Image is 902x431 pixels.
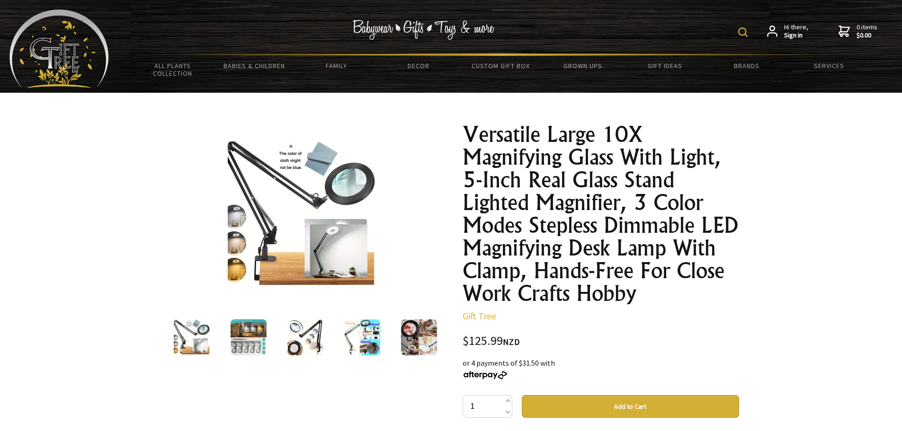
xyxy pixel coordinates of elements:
[231,319,267,355] img: Versatile Large 10X Magnifying Glass With Light, 5-Inch Real Glass Stand Lighted Magnifier, 3 Col...
[463,357,739,380] div: or 4 payments of $31.50 with
[784,31,808,40] strong: Sign in
[353,20,495,40] img: Babywear - Gifts - Toys & more
[228,141,375,289] img: Versatile Large 10X Magnifying Glass With Light, 5-Inch Real Glass Stand Lighted Magnifier, 3 Col...
[463,335,739,348] div: $125.99
[9,9,109,88] img: Babyware - Gifts - Toys and more...
[738,27,748,37] img: product search
[624,56,706,76] a: Gift Ideas
[522,395,739,418] button: Add to Cart
[214,56,295,76] a: Babies & Children
[295,56,377,76] a: Family
[857,31,877,40] strong: $0.00
[857,23,877,40] span: 0 items
[784,23,808,40] span: Hi there,
[401,319,437,355] img: Versatile Large 10X Magnifying Glass With Light, 5-Inch Real Glass Stand Lighted Magnifier, 3 Col...
[287,319,323,355] img: Versatile Large 10X Magnifying Glass With Light, 5-Inch Real Glass Stand Lighted Magnifier, 3 Col...
[463,123,739,305] h1: Versatile Large 10X Magnifying Glass With Light, 5-Inch Real Glass Stand Lighted Magnifier, 3 Col...
[767,23,808,40] a: Hi there,Sign in
[377,56,459,76] a: Decor
[174,319,210,355] img: Versatile Large 10X Magnifying Glass With Light, 5-Inch Real Glass Stand Lighted Magnifier, 3 Col...
[463,371,508,379] img: Afterpay
[463,310,496,322] a: Gift Tree
[542,56,624,76] a: Grown Ups
[503,336,520,347] span: NZD
[132,56,214,83] a: All Plants Collection
[344,319,380,355] img: Versatile Large 10X Magnifying Glass With Light, 5-Inch Real Glass Stand Lighted Magnifier, 3 Col...
[706,56,788,76] a: Brands
[788,56,870,76] a: Services
[839,23,877,40] a: 0 items$0.00
[460,56,542,76] a: Custom Gift Box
